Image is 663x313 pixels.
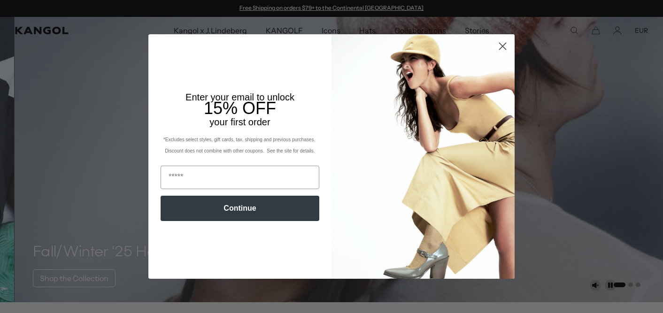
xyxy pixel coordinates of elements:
span: Enter your email to unlock [185,92,294,102]
button: Continue [161,196,319,221]
span: 15% OFF [204,99,276,118]
button: Close dialog [494,38,511,54]
input: Email [161,166,319,189]
img: 93be19ad-e773-4382-80b9-c9d740c9197f.jpeg [331,34,515,278]
span: *Excludes select styles, gift cards, tax, shipping and previous purchases. Discount does not comb... [163,137,316,153]
span: your first order [209,117,270,127]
